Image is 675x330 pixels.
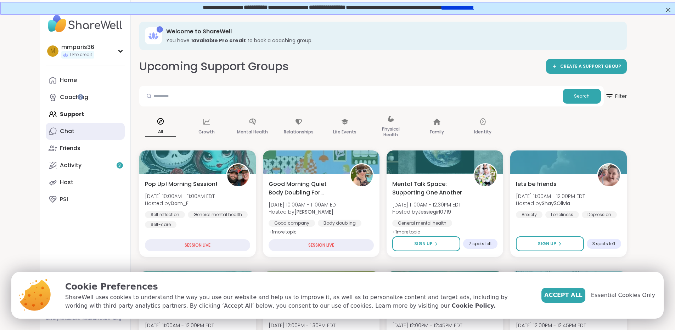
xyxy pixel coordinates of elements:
[269,322,343,329] span: [DATE] 12:00PM - 1:30PM EDT
[318,220,361,227] div: Body doubling
[574,93,590,99] span: Search
[392,180,466,197] span: Mental Talk Space: Supporting One Another
[145,193,215,200] span: [DATE] 10:00AM - 11:00AM EDT
[392,322,462,329] span: [DATE] 12:00PM - 12:45PM EDT
[46,157,125,174] a: Activity3
[284,128,314,136] p: Relationships
[269,220,315,227] div: Good company
[516,193,585,200] span: [DATE] 11:00AM - 12:00PM EDT
[227,164,249,186] img: Dom_F
[60,178,73,186] div: Host
[145,180,217,188] span: Pop Up! Morning Session!
[592,241,615,247] span: 3 spots left
[392,220,452,227] div: General mental health
[46,317,80,321] a: Safety Resources
[237,128,268,136] p: Mental Health
[605,88,627,105] span: Filter
[60,144,80,152] div: Friends
[516,322,601,329] span: [DATE] 12:00PM - 12:45PM EDT
[545,211,579,218] div: Loneliness
[118,163,121,169] span: 3
[269,201,338,208] span: [DATE] 10:00AM - 11:00AM EDT
[269,180,342,197] span: Good Morning Quiet Body Doubling For Productivity
[145,211,185,218] div: Self reflection
[375,125,406,139] p: Physical Health
[469,241,492,247] span: 7 spots left
[269,239,374,251] div: SESSION LIVE
[351,164,373,186] img: Adrienne_QueenOfTheDawn
[83,317,110,321] a: Redeem Code
[60,161,81,169] div: Activity
[46,123,125,140] a: Chat
[538,241,556,247] span: Sign Up
[166,28,617,35] h3: Welcome to ShareWell
[145,221,176,228] div: Self-care
[166,37,617,44] h3: You have to book a coaching group.
[145,127,176,137] p: All
[171,200,189,207] b: Dom_F
[60,127,74,135] div: Chat
[418,208,451,215] b: Jessiegirl0719
[46,89,125,106] a: Coaching
[582,211,617,218] div: Depression
[560,64,621,70] span: CREATE A SUPPORT GROUP
[46,72,125,89] a: Home
[78,94,83,100] iframe: Spotlight
[61,43,94,51] div: mmparis36
[46,11,125,36] img: ShareWell Nav Logo
[392,208,461,215] span: Hosted by
[542,200,570,207] b: Shay2Olivia
[546,59,627,74] a: CREATE A SUPPORT GROUP
[46,140,125,157] a: Friends
[430,128,444,136] p: Family
[157,26,163,33] div: 1
[70,52,92,58] span: 1 Pro credit
[294,208,333,215] b: [PERSON_NAME]
[392,236,460,251] button: Sign Up
[198,128,215,136] p: Growth
[541,288,585,303] button: Accept All
[191,37,246,44] b: 1 available Pro credit
[46,174,125,191] a: Host
[333,128,356,136] p: Life Events
[65,280,530,293] p: Cookie Preferences
[516,180,557,188] span: lets be friends
[46,191,125,208] a: PSI
[50,46,55,56] span: m
[516,211,542,218] div: Anxiety
[591,291,655,299] span: Essential Cookies Only
[392,201,461,208] span: [DATE] 11:00AM - 12:30PM EDT
[188,211,248,218] div: General mental health
[516,200,585,207] span: Hosted by
[139,59,289,75] h2: Upcoming Support Groups
[60,196,68,203] div: PSI
[605,86,627,106] button: Filter
[474,128,491,136] p: Identity
[60,93,88,101] div: Coaching
[474,164,496,186] img: Jessiegirl0719
[65,293,530,310] p: ShareWell uses cookies to understand the way you use our website and help us to improve it, as we...
[598,164,620,186] img: Shay2Olivia
[269,208,338,215] span: Hosted by
[113,317,121,321] a: Blog
[414,241,433,247] span: Sign Up
[516,236,584,251] button: Sign Up
[145,239,250,251] div: SESSION LIVE
[145,200,215,207] span: Hosted by
[452,302,496,310] a: Cookie Policy.
[544,291,583,299] span: Accept All
[563,89,601,104] button: Search
[145,322,218,329] span: [DATE] 11:00AM - 12:00PM EDT
[60,76,77,84] div: Home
